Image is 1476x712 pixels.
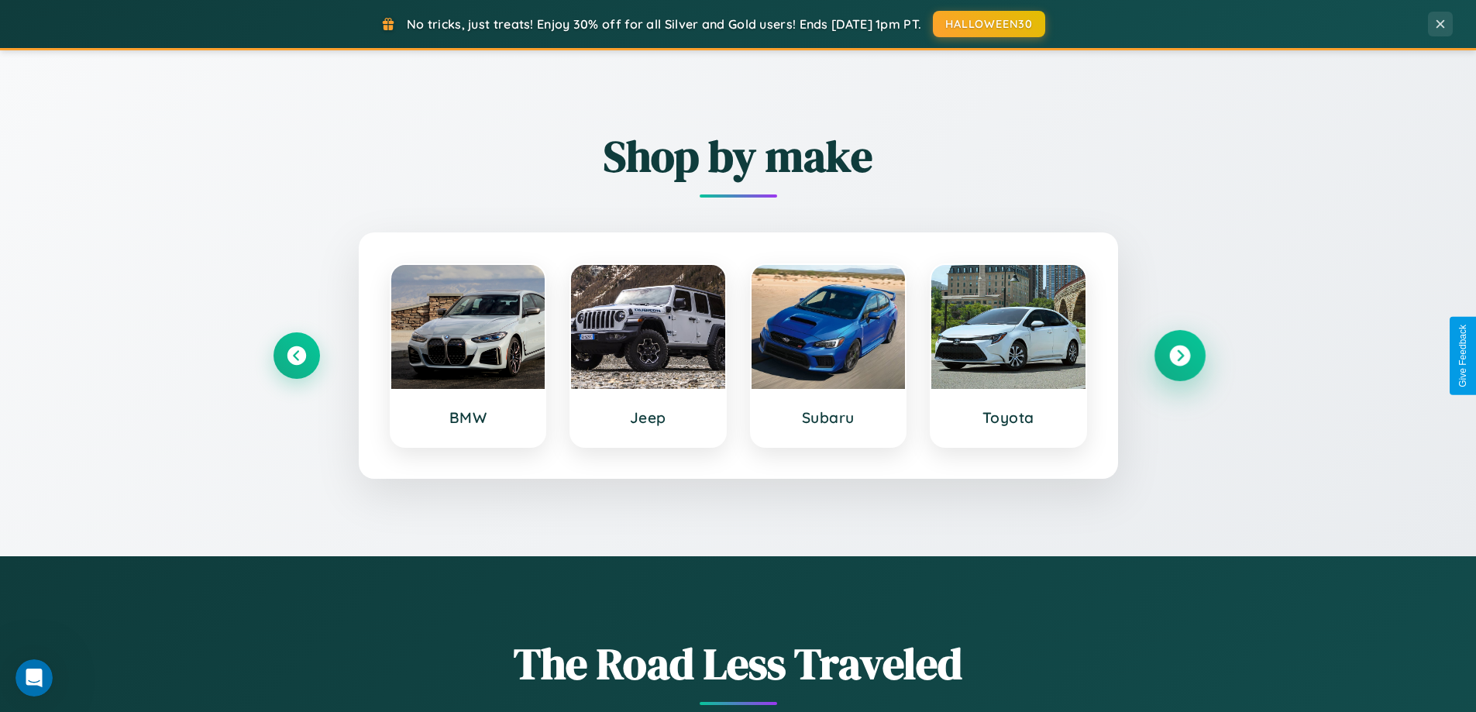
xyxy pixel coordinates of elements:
button: HALLOWEEN30 [933,11,1045,37]
h3: Toyota [947,408,1070,427]
span: No tricks, just treats! Enjoy 30% off for all Silver and Gold users! Ends [DATE] 1pm PT. [407,16,921,32]
h2: Shop by make [274,126,1203,186]
h3: Subaru [767,408,890,427]
iframe: Intercom live chat [15,659,53,697]
div: Give Feedback [1457,325,1468,387]
h3: BMW [407,408,530,427]
h3: Jeep [587,408,710,427]
h1: The Road Less Traveled [274,634,1203,693]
